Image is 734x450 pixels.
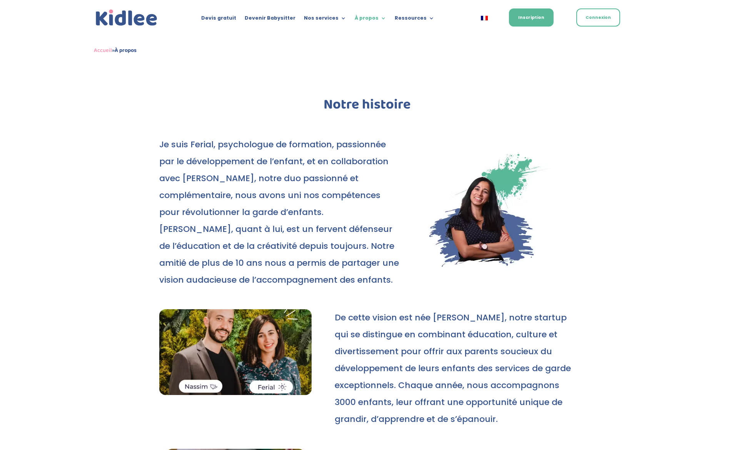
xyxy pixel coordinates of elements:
[576,8,620,27] a: Connexion
[509,8,554,27] a: Inscription
[159,136,399,288] p: Je suis Ferial, psychologue de formation, passionnée par le développement de l’enfant, et en coll...
[201,15,236,24] a: Devis gratuit
[94,46,112,55] a: Accueil
[422,263,575,272] picture: Ferial2
[94,8,159,28] img: logo_kidlee_bleu
[245,15,295,24] a: Devenir Babysitter
[395,15,434,24] a: Ressources
[94,46,137,55] span: »
[94,8,159,28] a: Kidlee Logo
[304,15,346,24] a: Nos services
[355,15,386,24] a: À propos
[159,309,312,395] img: kidlee : Ferial & Nassim
[115,46,137,55] strong: À propos
[422,136,575,270] img: kidlee : Ferial & Nassim
[481,16,488,20] img: Français
[159,388,312,397] picture: kidlee : Ferial & Nassim
[159,98,575,115] h1: Notre histoire
[335,309,575,428] p: De cette vision est née [PERSON_NAME], notre startup qui se distingue en combinant éducation, cul...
